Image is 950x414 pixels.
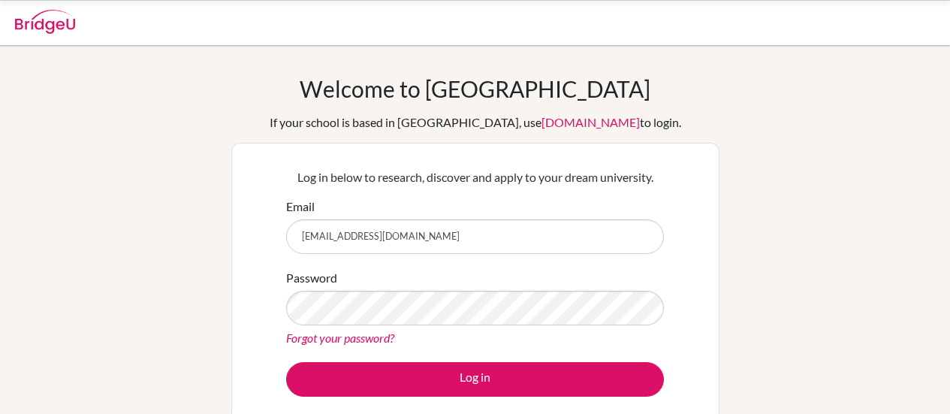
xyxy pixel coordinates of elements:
p: Log in below to research, discover and apply to your dream university. [286,168,664,186]
label: Password [286,269,337,287]
img: Bridge-U [15,10,75,34]
div: If your school is based in [GEOGRAPHIC_DATA], use to login. [270,113,681,131]
button: Log in [286,362,664,397]
a: Forgot your password? [286,331,394,345]
h1: Welcome to [GEOGRAPHIC_DATA] [300,75,650,102]
label: Email [286,198,315,216]
a: [DOMAIN_NAME] [541,115,640,129]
